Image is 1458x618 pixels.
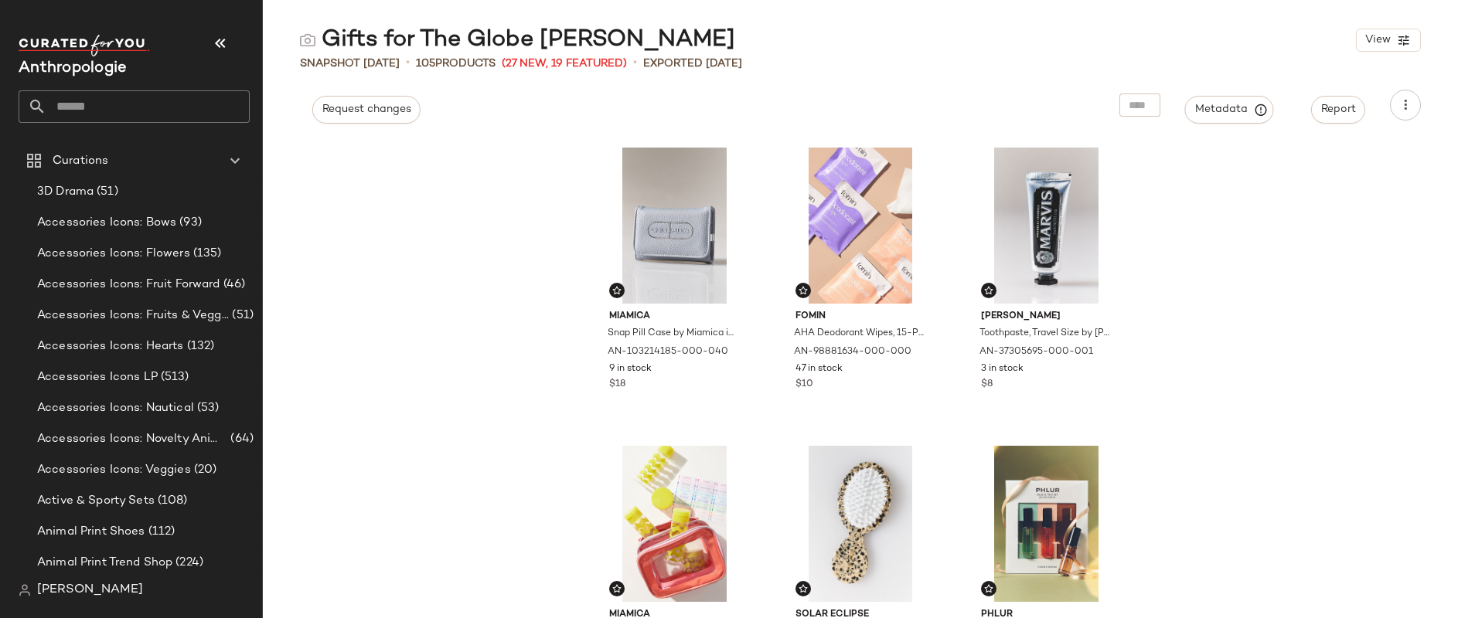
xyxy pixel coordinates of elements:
[1356,29,1421,52] button: View
[37,399,194,417] span: Accessories Icons: Nautical
[799,584,808,593] img: svg%3e
[609,310,740,324] span: Miamica
[145,523,175,541] span: (112)
[1320,104,1356,116] span: Report
[609,362,652,376] span: 9 in stock
[37,492,155,510] span: Active & Sporty Sets
[19,35,150,56] img: cfy_white_logo.C9jOOHJF.svg
[227,430,254,448] span: (64)
[783,148,939,304] img: 98881634_000_b
[184,338,215,355] span: (132)
[300,32,315,48] img: svg%3e
[194,399,220,417] span: (53)
[1364,34,1391,46] span: View
[322,104,411,116] span: Request changes
[37,338,184,355] span: Accessories Icons: Hearts
[984,584,993,593] img: svg%3e
[220,276,246,294] span: (46)
[37,245,190,263] span: Accessories Icons: Flowers
[609,378,625,392] span: $18
[969,148,1124,304] img: 37305695_001_b
[1194,103,1265,117] span: Metadata
[37,307,229,324] span: Accessories Icons: Fruits & Veggies
[597,148,752,304] img: 103214185_040_b
[979,345,1093,359] span: AN-37305695-000-001
[406,54,410,73] span: •
[795,362,843,376] span: 47 in stock
[981,378,993,392] span: $8
[155,492,188,510] span: (108)
[229,307,254,324] span: (51)
[37,461,191,479] span: Accessories Icons: Veggies
[37,214,176,232] span: Accessories Icons: Bows
[969,446,1124,602] img: 100075845_000_a
[37,183,94,201] span: 3D Drama
[300,56,400,72] span: Snapshot [DATE]
[612,286,622,295] img: svg%3e
[191,461,217,479] span: (20)
[643,56,742,72] p: Exported [DATE]
[312,96,421,124] button: Request changes
[608,327,738,341] span: Snap Pill Case by Miamica in Blue, Polyester/Plastic/Polyurethane at Anthropologie
[53,152,108,170] span: Curations
[984,286,993,295] img: svg%3e
[783,446,939,602] img: 96238423_015_b
[94,183,118,201] span: (51)
[1311,96,1365,124] button: Report
[1185,96,1274,124] button: Metadata
[794,345,911,359] span: AN-98881634-000-000
[612,584,622,593] img: svg%3e
[176,214,202,232] span: (93)
[794,327,925,341] span: AHA Deodorant Wipes, 15-Pack by [PERSON_NAME], Cotton at Anthropologie
[795,310,926,324] span: Fomin
[795,378,813,392] span: $10
[979,327,1110,341] span: Toothpaste, Travel Size by [PERSON_NAME] in Black at Anthropologie
[502,56,627,72] span: (27 New, 19 Featured)
[300,25,735,56] div: Gifts for The Globe [PERSON_NAME]
[799,286,808,295] img: svg%3e
[172,554,203,572] span: (224)
[158,368,189,386] span: (513)
[190,245,222,263] span: (135)
[37,523,145,541] span: Animal Print Shoes
[981,310,1112,324] span: [PERSON_NAME]
[981,362,1024,376] span: 3 in stock
[597,446,752,602] img: 101132546_066_b
[416,56,496,72] div: Products
[608,345,728,359] span: AN-103214185-000-040
[37,554,172,572] span: Animal Print Trend Shop
[37,581,143,599] span: [PERSON_NAME]
[416,58,435,70] span: 105
[37,276,220,294] span: Accessories Icons: Fruit Forward
[19,584,31,596] img: svg%3e
[37,368,158,386] span: Accessories Icons LP
[633,54,637,73] span: •
[19,60,127,76] span: Current Company Name
[37,430,227,448] span: Accessories Icons: Novelty Animal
